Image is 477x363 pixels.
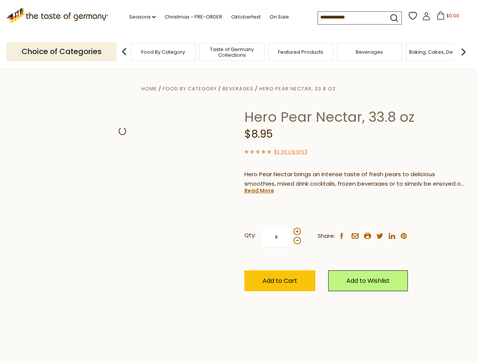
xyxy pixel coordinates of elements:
[244,127,273,141] span: $8.95
[202,47,262,58] a: Taste of Germany Collections
[117,44,132,59] img: previous arrow
[274,148,307,155] span: ( )
[244,170,465,189] p: Hero Pear Nectar brings an intense taste of fresh pears to delicious smoothies, mixed drink cockt...
[244,187,274,194] a: Read More
[141,49,185,55] a: Food By Category
[446,12,459,19] span: $0.00
[141,85,157,92] a: Home
[261,226,292,247] input: Qty:
[163,85,217,92] a: Food By Category
[244,270,315,291] button: Add to Cart
[276,148,305,156] a: 0 Reviews
[278,49,323,55] a: Featured Products
[262,276,297,285] span: Add to Cart
[356,49,383,55] a: Beverages
[328,270,408,291] a: Add to Wishlist
[222,85,253,92] a: Beverages
[270,13,289,21] a: On Sale
[259,85,336,92] a: Hero Pear Nectar, 33.8 oz
[129,13,156,21] a: Seasons
[165,13,222,21] a: Christmas - PRE-ORDER
[244,231,256,240] strong: Qty:
[6,42,117,61] p: Choice of Categories
[244,109,465,126] h1: Hero Pear Nectar, 33.8 oz
[409,49,468,55] a: Baking, Cakes, Desserts
[231,13,261,21] a: Oktoberfest
[432,11,464,23] button: $0.00
[318,231,335,241] span: Share:
[456,44,471,59] img: next arrow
